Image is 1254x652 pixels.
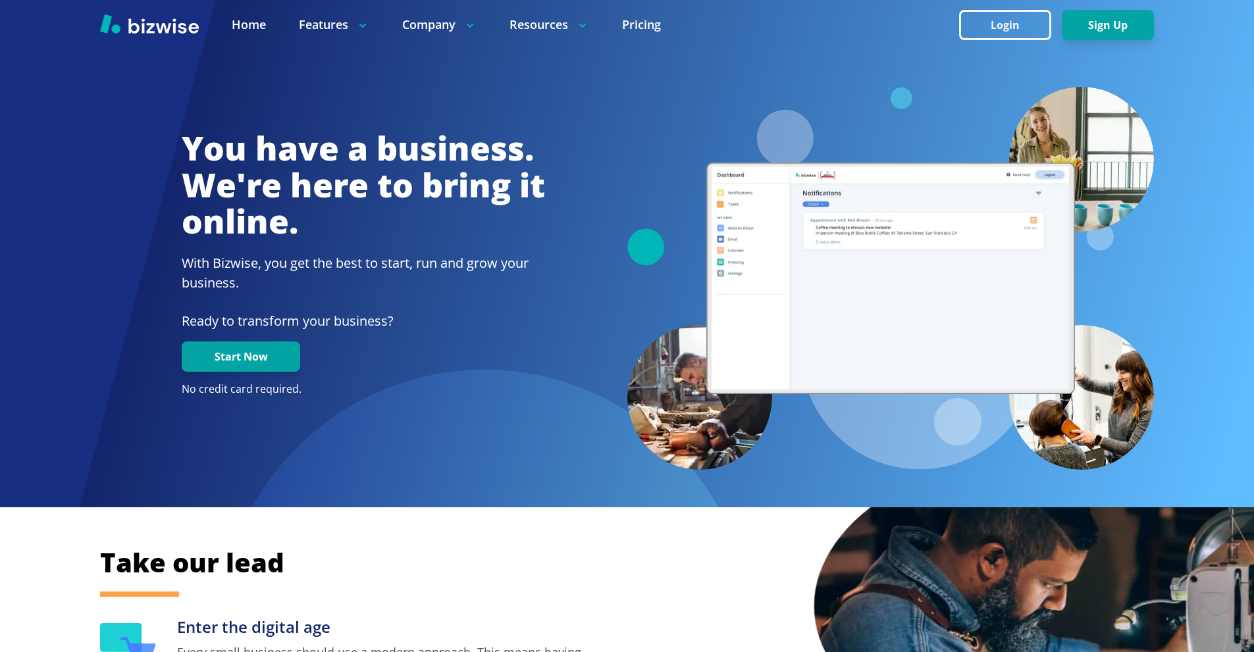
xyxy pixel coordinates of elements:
[182,351,300,363] a: Start Now
[1062,10,1154,40] button: Sign Up
[959,10,1051,40] button: Login
[100,545,1087,580] h2: Take our lead
[1062,19,1154,32] a: Sign Up
[177,616,594,638] h3: Enter the digital age
[232,16,266,33] a: Home
[182,253,545,293] h2: With Bizwise, you get the best to start, run and grow your business.
[182,341,300,372] button: Start Now
[622,16,661,33] a: Pricing
[299,16,369,33] p: Features
[959,19,1062,32] a: Login
[182,382,545,397] p: No credit card required.
[509,16,589,33] p: Resources
[402,16,477,33] p: Company
[100,14,199,34] img: Bizwise Logo
[182,311,545,331] p: Ready to transform your business?
[182,130,545,240] h1: You have a business. We're here to bring it online.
